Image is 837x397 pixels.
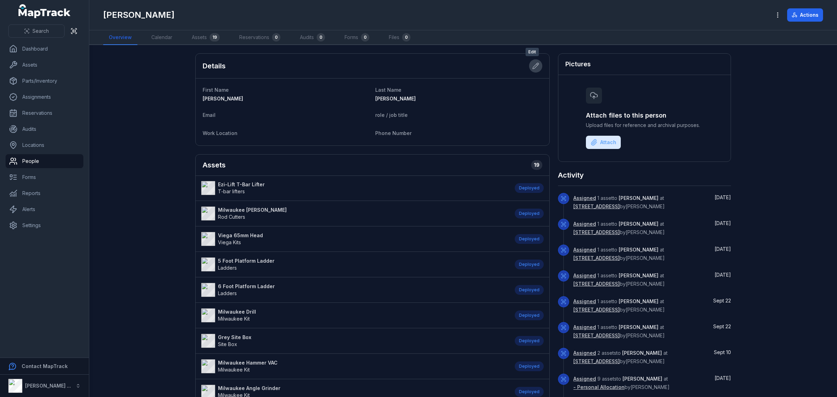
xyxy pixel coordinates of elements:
span: 1 asset to at by [PERSON_NAME] [573,272,665,287]
span: [DATE] [715,246,731,252]
div: Deployed [515,310,544,320]
span: [DATE] [715,272,731,278]
span: Ladders [218,290,237,296]
span: 1 asset to at by [PERSON_NAME] [573,247,665,261]
time: 9/23/2025, 2:37:13 PM [715,272,731,278]
span: [PERSON_NAME] [619,324,658,330]
div: Deployed [515,285,544,295]
span: Viega Kits [218,239,241,245]
a: Assigned [573,195,596,202]
span: [PERSON_NAME] [623,376,662,382]
span: Phone Number [375,130,412,136]
div: Deployed [515,387,544,397]
a: 6 Foot Platform LadderLadders [201,283,508,297]
a: Forms [6,170,83,184]
span: [PERSON_NAME] [619,195,658,201]
span: 1 asset to at by [PERSON_NAME] [573,298,665,313]
time: 9/23/2025, 2:38:02 PM [715,246,731,252]
button: Search [8,24,65,38]
strong: Milwaukee Hammer VAC [218,359,278,366]
span: 1 asset to at by [PERSON_NAME] [573,195,665,209]
span: Work Location [203,130,237,136]
h2: Details [203,61,226,71]
span: Upload files for reference and archival purposes. [586,122,703,129]
a: Reservations [6,106,83,120]
strong: Ezi-Lift T-Bar Lifter [218,181,265,188]
strong: Milwaukee Drill [218,308,256,315]
div: 19 [531,160,542,170]
h3: Pictures [565,59,591,69]
a: [STREET_ADDRESS] [573,280,620,287]
span: Email [203,112,216,118]
strong: Milwaukee [PERSON_NAME] [218,207,287,214]
span: Milwaukee Kit [218,316,250,322]
strong: Milwaukee Angle Grinder [218,385,280,392]
div: 19 [210,33,220,42]
a: Settings [6,218,83,232]
span: [DATE] [715,194,731,200]
span: [PERSON_NAME] [619,247,658,253]
a: Overview [103,30,137,45]
div: 0 [361,33,369,42]
span: Edit [526,48,539,56]
span: [DATE] [715,375,731,381]
span: Sept 22 [713,298,731,304]
span: T-bar lifters [218,188,245,194]
h2: Activity [558,170,584,180]
span: [PERSON_NAME] [619,298,658,304]
button: Attach [586,136,621,149]
a: Assigned [573,350,596,357]
a: [STREET_ADDRESS] [573,229,620,236]
a: [STREET_ADDRESS] [573,306,620,313]
a: Assigned [573,298,596,305]
div: Deployed [515,336,544,346]
time: 9/9/2025, 2:03:02 PM [715,375,731,381]
span: Sept 22 [713,323,731,329]
time: 9/23/2025, 2:38:43 PM [715,220,731,226]
span: role / job title [375,112,408,118]
span: 1 asset to at by [PERSON_NAME] [573,221,665,235]
a: Calendar [146,30,178,45]
a: Milwaukee Hammer VACMilwaukee Kit [201,359,508,373]
span: Ladders [218,265,237,271]
a: Parts/Inventory [6,74,83,88]
strong: Viega 65mm Head [218,232,263,239]
a: [STREET_ADDRESS] [573,358,620,365]
span: Site Box [218,341,237,347]
span: 1 asset to at by [PERSON_NAME] [573,324,665,338]
a: Assigned [573,246,596,253]
a: - Personal Allocation [573,384,625,391]
a: Ezi-Lift T-Bar LifterT-bar lifters [201,181,508,195]
h1: [PERSON_NAME] [103,9,174,21]
time: 9/22/2025, 2:17:19 PM [713,298,731,304]
a: Reservations0 [234,30,286,45]
span: Search [32,28,49,35]
a: Forms0 [339,30,375,45]
a: Assigned [573,272,596,279]
div: Deployed [515,361,544,371]
span: 2 assets to at by [PERSON_NAME] [573,350,668,364]
strong: Grey Site Box [218,334,251,341]
a: [STREET_ADDRESS] [573,332,620,339]
button: Actions [787,8,823,22]
div: Deployed [515,209,544,218]
div: Deployed [515,260,544,269]
time: 9/22/2025, 2:16:07 PM [713,323,731,329]
span: [PERSON_NAME] [203,96,243,102]
span: First Name [203,87,229,93]
span: Last Name [375,87,401,93]
h3: Attach files to this person [586,111,703,120]
span: [PERSON_NAME] [619,221,658,227]
a: Audits0 [294,30,331,45]
span: Sept 10 [714,349,731,355]
span: Milwaukee Kit [218,367,250,373]
a: Files0 [383,30,416,45]
time: 9/10/2025, 2:31:54 PM [714,349,731,355]
a: Assets19 [186,30,225,45]
span: [PERSON_NAME] [375,96,416,102]
a: MapTrack [18,4,71,18]
a: Milwaukee DrillMilwaukee Kit [201,308,508,322]
a: Audits [6,122,83,136]
a: Assignments [6,90,83,104]
a: Assets [6,58,83,72]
